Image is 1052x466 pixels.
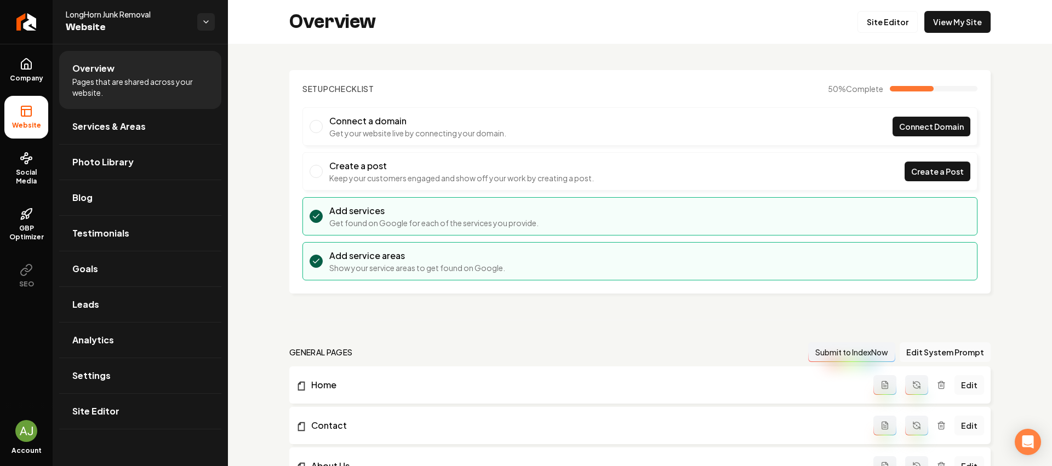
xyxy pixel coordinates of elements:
span: Social Media [4,168,48,186]
a: Site Editor [857,11,918,33]
button: Open user button [15,420,37,442]
button: SEO [4,255,48,297]
span: Company [5,74,48,83]
img: Rebolt Logo [16,13,37,31]
a: Testimonials [59,216,221,251]
a: Connect Domain [893,117,970,136]
span: LongHorn Junk Removal [66,9,188,20]
a: Settings [59,358,221,393]
a: Company [4,49,48,91]
button: Add admin page prompt [873,416,896,435]
a: Contact [296,419,873,432]
span: Site Editor [72,405,119,418]
a: Services & Areas [59,109,221,144]
span: GBP Optimizer [4,224,48,241]
h2: general pages [289,347,353,358]
span: Pages that are shared across your website. [72,76,208,98]
span: Leads [72,298,99,311]
span: Complete [846,84,883,94]
h3: Connect a domain [329,114,506,128]
h2: Overview [289,11,376,33]
span: Services & Areas [72,120,146,133]
a: Edit [954,375,984,395]
span: Website [8,121,45,130]
button: Submit to IndexNow [808,342,895,362]
h3: Add service areas [329,249,505,262]
span: Create a Post [911,166,964,177]
a: View My Site [924,11,991,33]
span: Website [66,20,188,35]
span: Photo Library [72,156,134,169]
span: Overview [72,62,115,75]
div: Open Intercom Messenger [1015,429,1041,455]
span: 50 % [828,83,883,94]
p: Get found on Google for each of the services you provide. [329,217,539,228]
span: Testimonials [72,227,129,240]
a: GBP Optimizer [4,199,48,250]
h3: Add services [329,204,539,217]
span: Settings [72,369,111,382]
a: Home [296,378,873,392]
p: Get your website live by connecting your domain. [329,128,506,139]
a: Analytics [59,323,221,358]
a: Edit [954,416,984,435]
button: Edit System Prompt [900,342,991,362]
a: Blog [59,180,221,215]
img: AJ Nimeh [15,420,37,442]
a: Social Media [4,143,48,194]
span: Account [12,446,42,455]
a: Leads [59,287,221,322]
h2: Checklist [302,83,374,94]
a: Photo Library [59,145,221,180]
h3: Create a post [329,159,594,172]
span: SEO [15,280,38,289]
a: Goals [59,251,221,286]
span: Analytics [72,333,114,347]
button: Add admin page prompt [873,375,896,395]
a: Create a Post [905,162,970,181]
span: Goals [72,262,98,275]
p: Keep your customers engaged and show off your work by creating a post. [329,172,594,183]
span: Connect Domain [899,121,964,133]
span: Blog [72,191,93,204]
p: Show your service areas to get found on Google. [329,262,505,273]
span: Setup [302,84,329,94]
a: Site Editor [59,394,221,429]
